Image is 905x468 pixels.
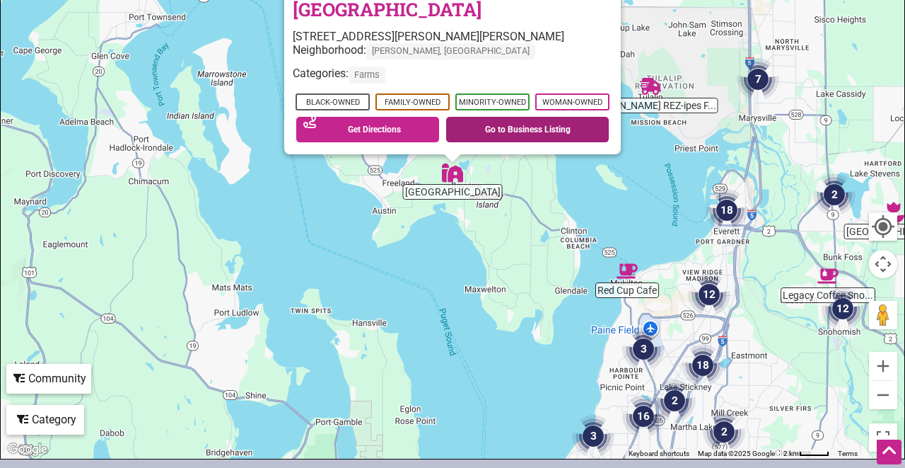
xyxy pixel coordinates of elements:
[869,301,897,329] button: Drag Pegman onto the map to open Street View
[566,409,620,463] div: 3
[869,212,897,241] button: Your Location
[838,450,858,457] a: Terms (opens in new tab)
[617,389,670,443] div: 16
[293,67,612,90] div: Categories:
[812,260,844,292] div: Legacy Coffee Snohomish
[816,282,870,336] div: 12
[6,364,91,394] div: Filter by Community
[4,440,51,459] a: Open this area in Google Maps (opens a new window)
[349,67,385,83] span: Farms
[8,365,90,392] div: Community
[877,440,901,464] div: Scroll Back to Top
[682,268,736,321] div: 12
[698,450,775,457] span: Map data ©2025 Google
[869,250,897,278] button: Map camera controls
[700,183,754,237] div: 18
[648,374,701,428] div: 2
[676,338,730,392] div: 18
[535,93,609,110] span: Woman-Owned
[783,450,799,457] span: 2 km
[634,70,667,103] div: Ryan's REZ-ipes Food Truck
[731,52,785,106] div: 7
[779,449,834,459] button: Map Scale: 2 km per 39 pixels
[617,322,670,376] div: 3
[4,440,51,459] img: Google
[293,30,612,43] div: [STREET_ADDRESS][PERSON_NAME][PERSON_NAME]
[869,352,897,380] button: Zoom in
[436,156,469,189] div: Lesedi Farm
[455,93,530,110] span: Minority-Owned
[296,93,370,110] span: Black-Owned
[446,117,609,142] a: Go to Business Listing
[868,423,898,452] button: Toggle fullscreen view
[293,43,612,67] div: Neighborhood:
[8,406,83,433] div: Category
[296,117,439,142] a: Get Directions
[611,255,643,287] div: Red Cup Cafe
[366,43,535,59] span: [PERSON_NAME], [GEOGRAPHIC_DATA]
[6,405,84,435] div: Filter by category
[375,93,450,110] span: Family-Owned
[697,405,751,459] div: 2
[807,168,861,222] div: 2
[629,449,689,459] button: Keyboard shortcuts
[869,381,897,409] button: Zoom out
